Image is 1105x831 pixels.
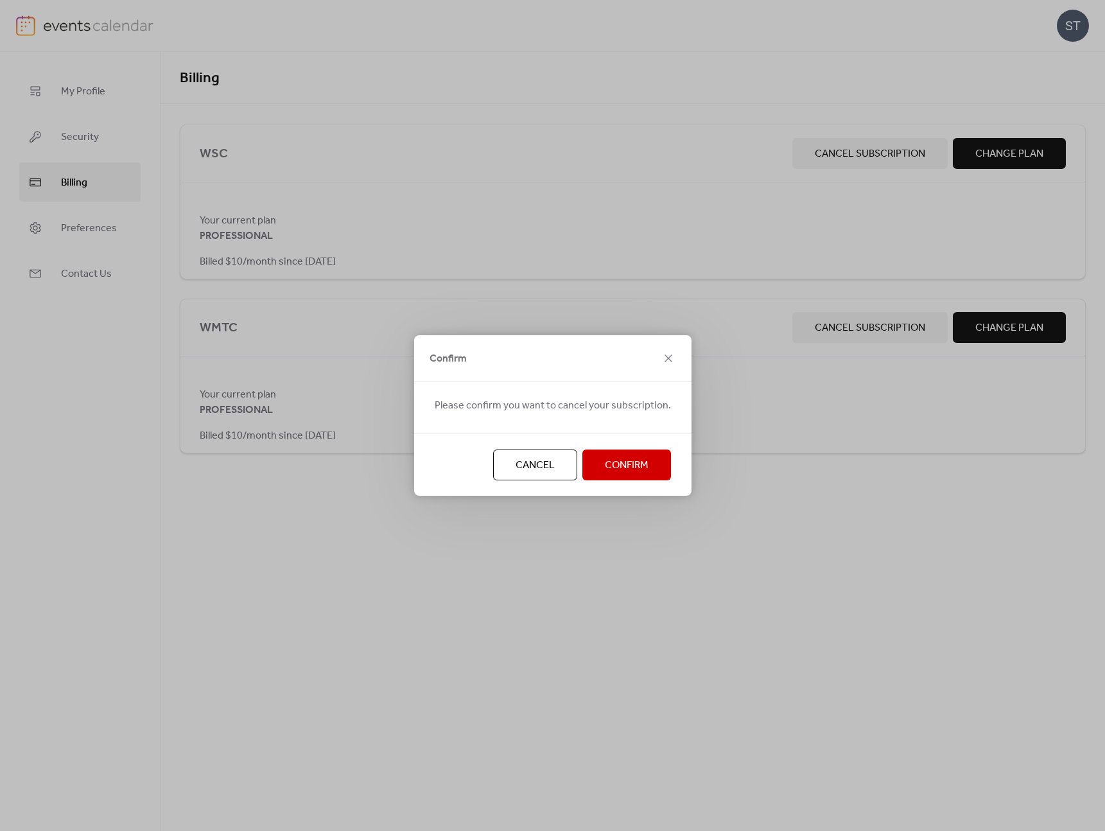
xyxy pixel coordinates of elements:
[435,398,671,414] span: Please confirm you want to cancel your subscription.
[516,458,555,473] span: Cancel
[430,351,467,367] span: Confirm
[605,458,648,473] span: Confirm
[582,450,671,480] button: Confirm
[493,450,577,480] button: Cancel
